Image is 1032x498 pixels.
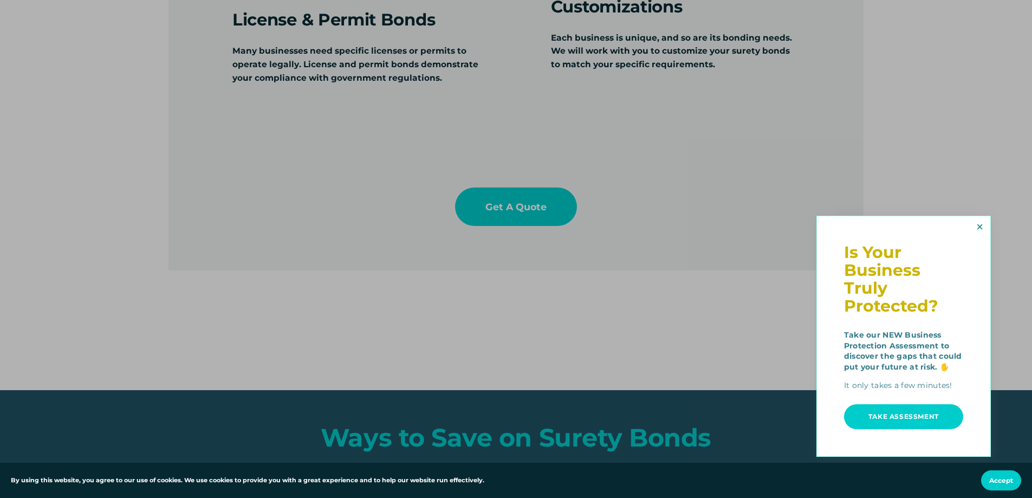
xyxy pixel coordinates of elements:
[844,330,964,372] strong: Take our NEW Business Protection Assessment to discover the gaps that could put your future at ri...
[989,476,1013,484] span: Accept
[844,404,963,429] a: Take Assessment
[11,476,484,486] p: By using this website, you agree to our use of cookies. We use cookies to provide you with a grea...
[844,380,963,391] p: It only takes a few minutes!
[844,243,963,315] h1: Is Your Business Truly Protected?
[981,470,1021,490] button: Accept
[971,218,988,236] a: Close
